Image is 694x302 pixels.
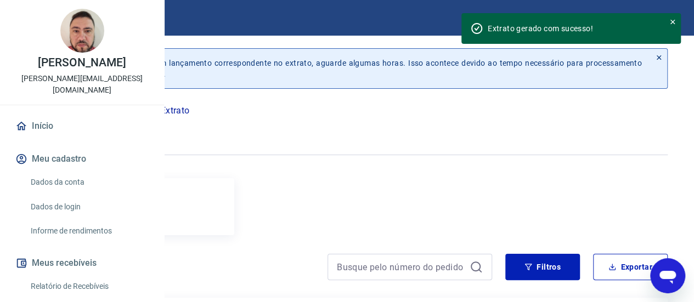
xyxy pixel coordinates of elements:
a: Dados de login [26,196,151,218]
p: Se o saldo aumentar sem um lançamento correspondente no extrato, aguarde algumas horas. Isso acon... [59,58,642,79]
input: Busque pelo número do pedido [337,259,465,275]
button: Meus recebíveis [13,251,151,275]
p: [PERSON_NAME] [38,57,126,69]
a: Dados da conta [26,171,151,193]
a: Início [13,114,151,138]
button: Exportar [593,254,668,280]
button: Sair [641,8,681,28]
button: Meu cadastro [13,147,151,171]
iframe: Botão para abrir a janela de mensagens [650,258,685,293]
img: 46f0774a-85ab-48b3-a6e1-fc52c06ed9a6.jpeg [60,9,104,53]
a: Informe de rendimentos [26,220,151,242]
button: Filtros [505,254,580,280]
div: Extrato gerado com sucesso! [488,23,656,34]
a: Relatório de Recebíveis [26,275,151,298]
h4: Extrato [26,258,314,280]
p: [PERSON_NAME][EMAIL_ADDRESS][DOMAIN_NAME] [9,73,155,96]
